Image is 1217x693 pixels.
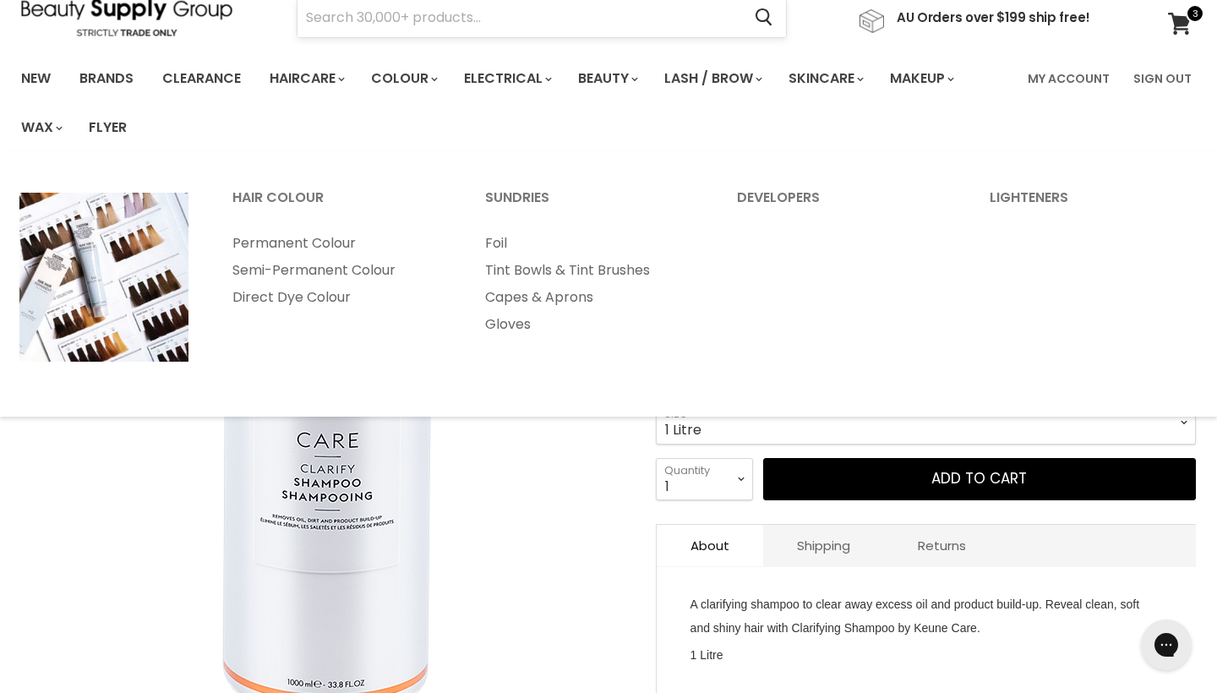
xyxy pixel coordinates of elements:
a: Gloves [464,311,713,338]
a: Developers [716,184,965,226]
a: Haircare [257,61,355,96]
ul: Main menu [464,230,713,338]
a: Foil [464,230,713,257]
a: Shipping [763,525,884,566]
ul: Main menu [8,54,1018,152]
a: Semi-Permanent Colour [211,257,461,284]
a: Beauty [565,61,648,96]
a: Colour [358,61,448,96]
a: Tint Bowls & Tint Brushes [464,257,713,284]
a: Direct Dye Colour [211,284,461,311]
select: Quantity [656,458,753,500]
span: Add to cart [931,468,1027,488]
a: Sundries [464,184,713,226]
a: New [8,61,63,96]
a: My Account [1018,61,1120,96]
a: Hair Colour [211,184,461,226]
a: Sign Out [1123,61,1202,96]
a: Brands [67,61,146,96]
a: Makeup [877,61,964,96]
iframe: Gorgias live chat messenger [1132,614,1200,676]
span: 1 Litre [690,648,723,662]
a: Clearance [150,61,254,96]
a: Permanent Colour [211,230,461,257]
a: Wax [8,110,73,145]
ul: Main menu [211,230,461,311]
a: Returns [884,525,1000,566]
a: Flyer [76,110,139,145]
a: About [657,525,763,566]
a: Skincare [776,61,874,96]
a: Electrical [451,61,562,96]
span: A clarifying shampoo to clear away excess oil and product build-up. Reveal clean, soft and shiny ... [690,598,1140,635]
button: Add to cart [763,458,1196,500]
a: Capes & Aprons [464,284,713,311]
a: Lash / Brow [652,61,772,96]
